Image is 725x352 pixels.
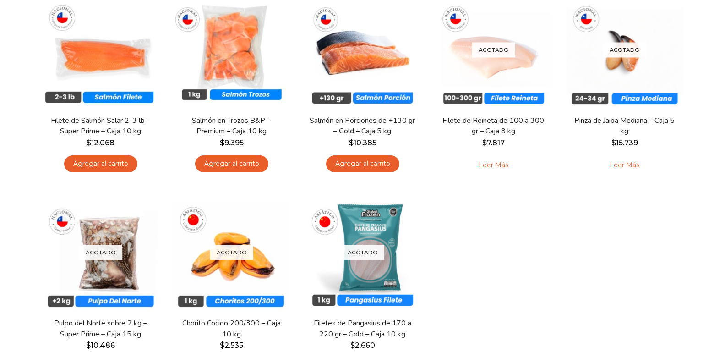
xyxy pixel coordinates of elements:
bdi: 7.817 [482,138,505,147]
bdi: 2.660 [350,341,375,350]
bdi: 12.068 [87,138,114,147]
span: $ [350,341,355,350]
p: Agotado [79,245,122,260]
span: $ [349,138,354,147]
bdi: 2.535 [220,341,243,350]
a: Agregar al carrito: “Filete de Salmón Salar 2-3 lb - Super Prime - Caja 10 kg” [64,155,137,172]
a: Agregar al carrito: “Salmón en Porciones de +130 gr - Gold - Caja 5 kg” [326,155,399,172]
a: Salmón en Porciones de +130 gr – Gold – Caja 5 kg [310,115,415,137]
a: Filetes de Pangasius de 170 a 220 gr – Gold – Caja 10 kg [310,318,415,339]
span: $ [220,138,224,147]
a: Salmón en Trozos B&P – Premium – Caja 10 kg [179,115,284,137]
bdi: 9.395 [220,138,244,147]
a: Leé más sobre “Filete de Reineta de 100 a 300 gr - Caja 8 kg” [464,155,523,175]
a: Filete de Reineta de 100 a 300 gr – Caja 8 kg [441,115,546,137]
span: $ [611,138,616,147]
bdi: 15.739 [611,138,638,147]
span: $ [87,138,91,147]
p: Agotado [210,245,253,260]
a: Pinza de Jaiba Mediana – Caja 5 kg [572,115,677,137]
p: Agotado [472,43,515,58]
a: Pulpo del Norte sobre 2 kg – Super Prime – Caja 15 kg [48,318,153,339]
a: Agregar al carrito: “Salmón en Trozos B&P - Premium – Caja 10 kg” [195,155,268,172]
span: $ [86,341,91,350]
p: Agotado [603,43,646,58]
a: Filete de Salmón Salar 2-3 lb – Super Prime – Caja 10 kg [48,115,153,137]
a: Chorito Cocido 200/300 – Caja 10 kg [179,318,284,339]
span: $ [220,341,224,350]
a: Leé más sobre “Pinza de Jaiba Mediana - Caja 5 kg” [595,155,654,175]
span: $ [482,138,487,147]
bdi: 10.385 [349,138,376,147]
p: Agotado [341,245,384,260]
bdi: 10.486 [86,341,115,350]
